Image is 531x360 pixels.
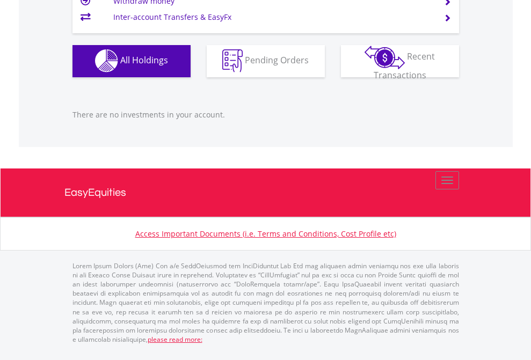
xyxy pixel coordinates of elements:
img: transactions-zar-wht.png [365,46,405,69]
td: Inter-account Transfers & EasyFx [113,9,431,25]
img: holdings-wht.png [95,49,118,72]
button: Recent Transactions [341,45,459,77]
a: EasyEquities [64,168,467,217]
a: Access Important Documents (i.e. Terms and Conditions, Cost Profile etc) [135,229,396,239]
button: Pending Orders [207,45,325,77]
span: All Holdings [120,54,168,66]
span: Pending Orders [245,54,309,66]
span: Recent Transactions [374,50,435,81]
a: please read more: [148,335,202,344]
img: pending_instructions-wht.png [222,49,243,72]
p: There are no investments in your account. [72,109,459,120]
p: Lorem Ipsum Dolors (Ame) Con a/e SeddOeiusmod tem InciDiduntut Lab Etd mag aliquaen admin veniamq... [72,261,459,344]
button: All Holdings [72,45,191,77]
